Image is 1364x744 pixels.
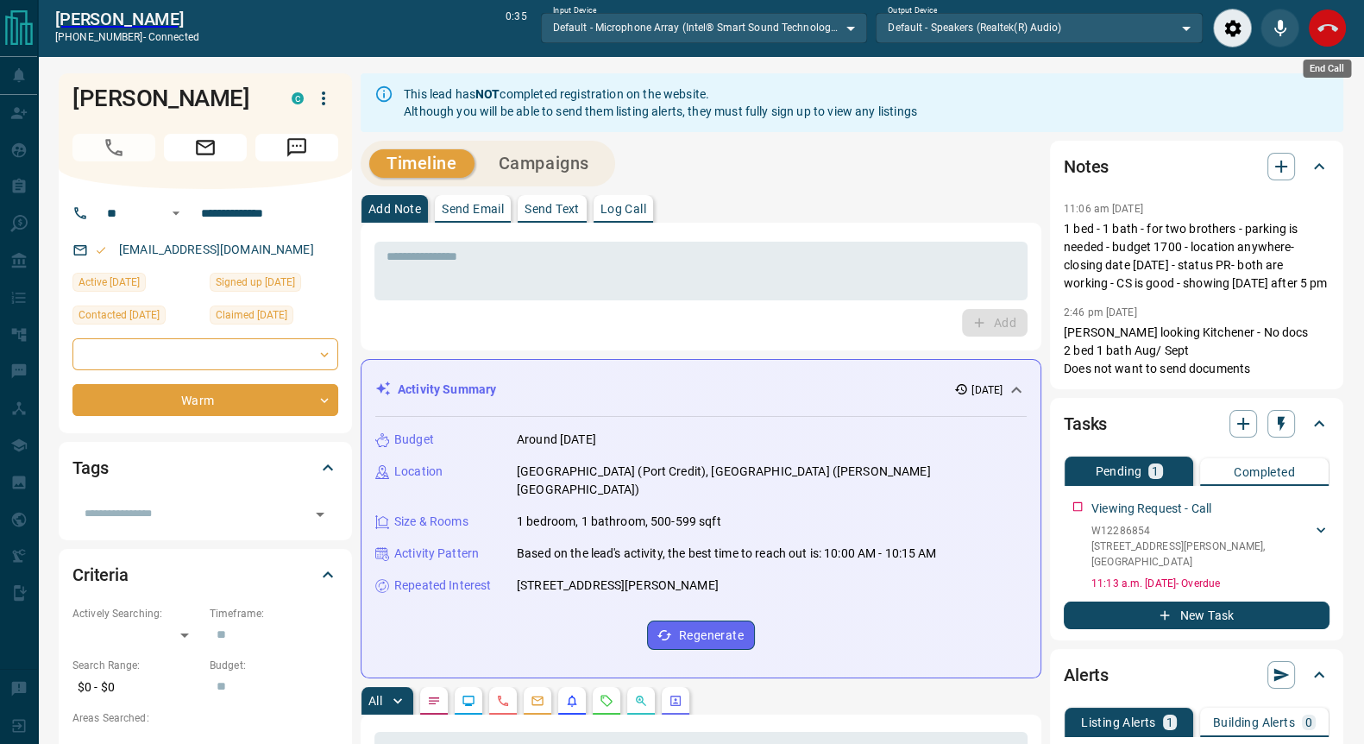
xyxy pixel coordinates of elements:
svg: Calls [496,694,510,708]
div: Audio Settings [1213,9,1252,47]
span: connected [148,31,199,43]
div: Wed Aug 13 2025 [72,273,201,297]
div: W12286854[STREET_ADDRESS][PERSON_NAME],[GEOGRAPHIC_DATA] [1091,520,1329,573]
div: Tue Jul 25 2023 [210,273,338,297]
p: 1 bedroom, 1 bathroom, 500-599 sqft [517,513,721,531]
a: [PERSON_NAME] [55,9,199,29]
span: Email [164,134,247,161]
div: Notes [1064,146,1329,187]
div: Criteria [72,554,338,596]
label: Input Device [553,5,597,16]
p: 11:06 am [DATE] [1064,203,1143,215]
p: 2:46 pm [DATE] [1064,306,1137,318]
svg: Emails [531,694,544,708]
span: Claimed [DATE] [216,306,287,324]
h2: Tasks [1064,410,1107,438]
p: [STREET_ADDRESS][PERSON_NAME] [517,577,719,595]
p: Repeated Interest [394,577,491,595]
p: Activity Summary [398,381,496,399]
p: Building Alerts [1213,716,1295,728]
svg: Notes [427,694,441,708]
svg: Listing Alerts [565,694,579,708]
h2: Notes [1064,153,1109,180]
p: Activity Pattern [394,545,479,563]
button: Open [308,502,332,526]
div: Default - Speakers (Realtek(R) Audio) [876,13,1203,42]
p: Add Note [368,203,421,215]
div: Wed Aug 13 2025 [72,306,201,330]
p: Viewing Request - Call [1091,500,1211,518]
p: Location [394,463,443,481]
p: 0 [1305,716,1312,728]
p: All [368,695,382,707]
p: [PERSON_NAME] looking Kitchener - No docs 2 bed 1 bath Aug/ Sept Does not want to send documents [1064,324,1329,378]
span: Active [DATE] [79,274,140,291]
div: Wed Aug 13 2025 [210,306,338,330]
p: 1 [1152,465,1159,477]
svg: Agent Actions [669,694,682,708]
p: Search Range: [72,658,201,673]
svg: Opportunities [634,694,648,708]
span: Contacted [DATE] [79,306,160,324]
p: [PHONE_NUMBER] - [55,29,199,45]
p: Budget: [210,658,338,673]
p: [GEOGRAPHIC_DATA] (Port Credit), [GEOGRAPHIC_DATA] ([PERSON_NAME][GEOGRAPHIC_DATA]) [517,463,1027,499]
p: Actively Searching: [72,606,201,621]
div: End Call [1308,9,1347,47]
p: [STREET_ADDRESS][PERSON_NAME] , [GEOGRAPHIC_DATA] [1091,539,1312,570]
svg: Requests [600,694,613,708]
p: $0 - $0 [72,673,201,702]
h2: Criteria [72,561,129,589]
div: This lead has completed registration on the website. Although you will be able to send them listi... [404,79,917,127]
div: Mute [1260,9,1299,47]
p: Size & Rooms [394,513,468,531]
button: Regenerate [647,621,755,650]
div: condos.ca [292,92,304,104]
button: New Task [1064,602,1329,629]
div: Tasks [1064,403,1329,445]
p: 11:13 a.m. [DATE] - Overdue [1091,576,1329,591]
div: Alerts [1064,654,1329,696]
p: Budget [394,431,434,449]
p: Send Email [442,203,504,215]
span: Signed up [DATE] [216,274,295,291]
label: Output Device [888,5,937,16]
p: Send Text [525,203,580,215]
p: Timeframe: [210,606,338,621]
div: End Call [1303,60,1351,78]
p: Areas Searched: [72,710,338,726]
h2: Alerts [1064,661,1109,689]
a: [EMAIL_ADDRESS][DOMAIN_NAME] [119,243,314,256]
span: Message [255,134,338,161]
button: Open [166,203,186,224]
h1: [PERSON_NAME] [72,85,266,112]
button: Campaigns [481,149,607,178]
svg: Lead Browsing Activity [462,694,475,708]
span: Call [72,134,155,161]
p: Log Call [600,203,646,215]
div: Activity Summary[DATE] [375,374,1027,406]
strong: NOT [475,87,500,101]
button: Timeline [369,149,475,178]
p: Based on the lead's activity, the best time to reach out is: 10:00 AM - 10:15 AM [517,545,937,563]
h2: Tags [72,454,108,482]
p: W12286854 [1091,523,1312,539]
div: Default - Microphone Array (Intel® Smart Sound Technology for Digital Microphones) [541,13,868,42]
p: Around [DATE] [517,431,596,449]
svg: Email Valid [95,244,107,256]
p: 0:35 [506,9,526,47]
p: Pending [1095,465,1141,477]
div: Warm [72,384,338,416]
p: 1 bed - 1 bath - for two brothers - parking is needed - budget 1700 - location anywhere- closing ... [1064,220,1329,293]
p: 1 [1166,716,1173,728]
p: Completed [1234,466,1295,478]
div: Tags [72,447,338,489]
p: Listing Alerts [1081,716,1156,728]
p: [DATE] [971,382,1003,398]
